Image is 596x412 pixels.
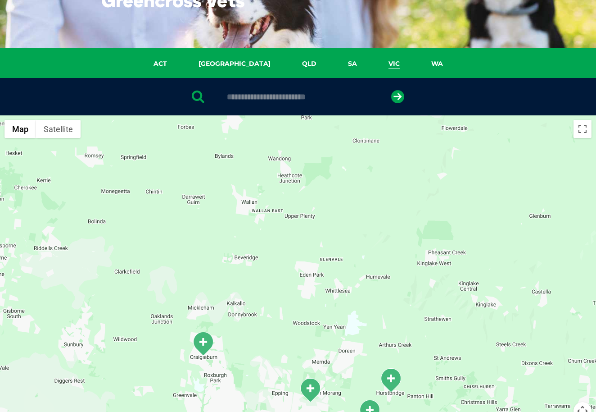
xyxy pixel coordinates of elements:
button: Toggle fullscreen view [573,120,591,138]
a: SA [332,59,373,69]
a: WA [415,59,459,69]
a: VIC [373,59,415,69]
button: Show street map [5,120,36,138]
div: Craigieburn [192,331,214,356]
div: South Morang [299,378,321,403]
a: [GEOGRAPHIC_DATA] [183,59,286,69]
div: Hurstbridge [379,368,402,393]
button: Show satellite imagery [36,120,81,138]
a: QLD [286,59,332,69]
a: ACT [138,59,183,69]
